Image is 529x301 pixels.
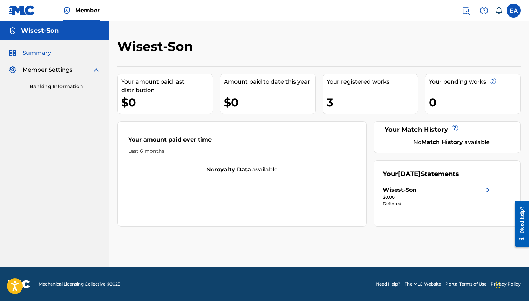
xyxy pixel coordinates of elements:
[22,66,72,74] span: Member Settings
[398,170,421,178] span: [DATE]
[496,274,500,295] div: Drag
[491,281,521,287] a: Privacy Policy
[8,66,17,74] img: Member Settings
[383,125,511,135] div: Your Match History
[8,49,51,57] a: SummarySummary
[477,4,491,18] div: Help
[118,165,366,174] div: No available
[224,78,315,86] div: Amount paid to date this year
[121,78,213,94] div: Your amount paid last distribution
[490,78,496,84] span: ?
[429,78,520,86] div: Your pending works
[405,281,441,287] a: The MLC Website
[484,186,492,194] img: right chevron icon
[8,5,36,15] img: MLC Logo
[8,27,17,35] img: Accounts
[445,281,486,287] a: Portal Terms of Use
[383,194,492,201] div: $0.00
[509,195,529,252] iframe: Resource Center
[128,136,356,148] div: Your amount paid over time
[376,281,400,287] a: Need Help?
[383,201,492,207] div: Deferred
[39,281,120,287] span: Mechanical Licensing Collective © 2025
[494,267,529,301] iframe: Chat Widget
[75,6,100,14] span: Member
[117,39,196,54] h2: Wisest-Son
[128,148,356,155] div: Last 6 months
[8,280,30,288] img: logo
[383,169,459,179] div: Your Statements
[63,6,71,15] img: Top Rightsholder
[30,83,101,90] a: Banking Information
[8,49,17,57] img: Summary
[22,49,51,57] span: Summary
[327,78,418,86] div: Your registered works
[421,139,463,145] strong: Match History
[429,94,520,110] div: 0
[459,4,473,18] a: Public Search
[327,94,418,110] div: 3
[452,125,458,131] span: ?
[224,94,315,110] div: $0
[92,66,101,74] img: expand
[21,27,59,35] h5: Wisest-Son
[383,186,417,194] div: Wisest-Son
[480,6,488,15] img: help
[495,7,502,14] div: Notifications
[383,186,492,207] a: Wisest-Sonright chevron icon$0.00Deferred
[121,94,213,110] div: $0
[214,166,251,173] strong: royalty data
[392,138,511,146] div: No available
[507,4,521,18] div: User Menu
[462,6,470,15] img: search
